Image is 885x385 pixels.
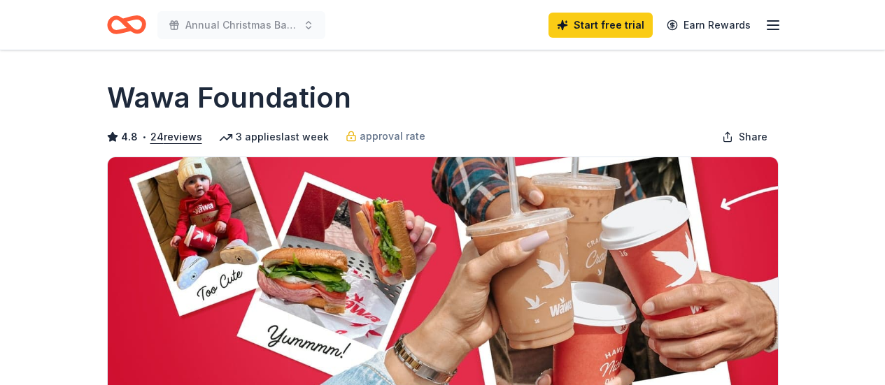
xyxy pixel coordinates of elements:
span: Annual Christmas Bazaar & Gift Auction [185,17,297,34]
button: Share [711,123,779,151]
span: approval rate [360,128,425,145]
button: Annual Christmas Bazaar & Gift Auction [157,11,325,39]
a: Start free trial [548,13,653,38]
button: 24reviews [150,129,202,145]
div: 3 applies last week [219,129,329,145]
a: approval rate [346,128,425,145]
a: Earn Rewards [658,13,759,38]
a: Home [107,8,146,41]
span: Share [739,129,767,145]
span: 4.8 [121,129,138,145]
h1: Wawa Foundation [107,78,351,117]
span: • [141,131,146,143]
